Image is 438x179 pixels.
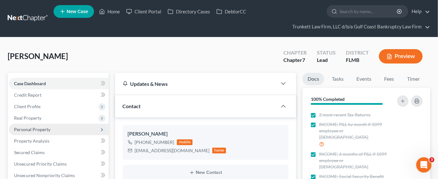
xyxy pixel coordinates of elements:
a: Case Dashboard [9,78,109,89]
span: Real Property [14,115,41,121]
a: Unsecured Priority Claims [9,158,109,170]
span: Unsecured Priority Claims [14,161,67,167]
span: Case Dashboard [14,81,46,86]
span: Secured Claims [14,150,45,155]
div: Updates & News [123,80,270,87]
div: Lead [317,56,336,64]
div: [PHONE_NUMBER] [135,139,174,145]
span: 3 [429,157,434,162]
span: Personal Property [14,127,50,132]
button: Preview [379,49,423,63]
div: home [212,148,226,153]
span: New Case [67,9,88,14]
a: Property Analysis [9,135,109,147]
div: mobile [177,139,193,145]
a: Credit Report [9,89,109,101]
span: 2 most recent Tax Returns [319,112,370,118]
span: Property Analysis [14,138,49,144]
div: [EMAIL_ADDRESS][DOMAIN_NAME] [135,147,210,154]
div: Status [317,49,336,56]
a: Home [96,6,123,17]
span: Contact [123,103,141,109]
span: Client Profile [14,104,40,109]
a: Trunkett Law Firm, LLC d/b/a Gulf Coast Bankruptcy Law Firm [289,21,430,33]
span: Credit Report [14,92,41,98]
a: Tasks [327,73,349,85]
span: 7 [302,57,305,63]
a: Directory Cases [164,6,213,17]
a: Timer [402,73,425,85]
a: Secured Claims [9,147,109,158]
strong: 100% Completed [311,96,345,102]
span: INCOME; 6 months of P&L if 1099 employee or [DEMOGRAPHIC_DATA] [319,151,393,170]
a: Docs [303,73,324,85]
a: Client Portal [123,6,164,17]
div: Chapter [283,56,307,64]
a: Help [409,6,430,17]
input: Search by name... [339,5,398,17]
div: [PERSON_NAME] [128,130,284,138]
div: FLMB [346,56,369,64]
a: DebtorCC [213,6,249,17]
a: Events [351,73,376,85]
div: District [346,49,369,56]
div: Chapter [283,49,307,56]
span: Unsecured Nonpriority Claims [14,173,75,178]
iframe: Intercom live chat [416,157,432,173]
a: Fees [379,73,399,85]
span: INCOME; P&L by month if 1099 employee or [DEMOGRAPHIC_DATA] [319,121,393,140]
button: New Contact [128,170,284,175]
span: [PERSON_NAME] [8,51,68,61]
